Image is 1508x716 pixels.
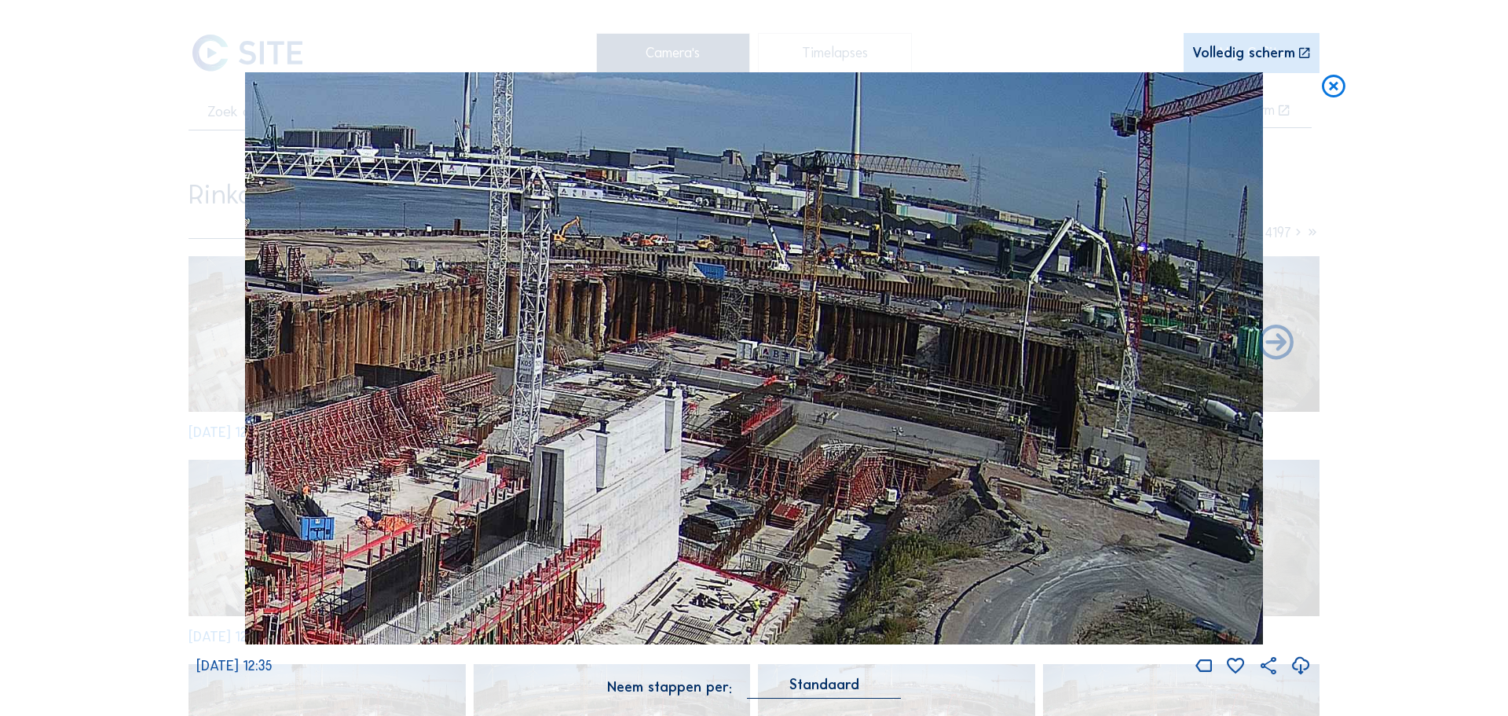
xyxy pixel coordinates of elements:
div: Standaard [789,677,859,692]
i: Back [1255,322,1297,365]
div: Volledig scherm [1192,46,1295,61]
div: Neem stappen per: [607,681,732,695]
img: Image [245,72,1263,645]
div: Standaard [747,677,901,699]
span: [DATE] 12:35 [196,657,273,674]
